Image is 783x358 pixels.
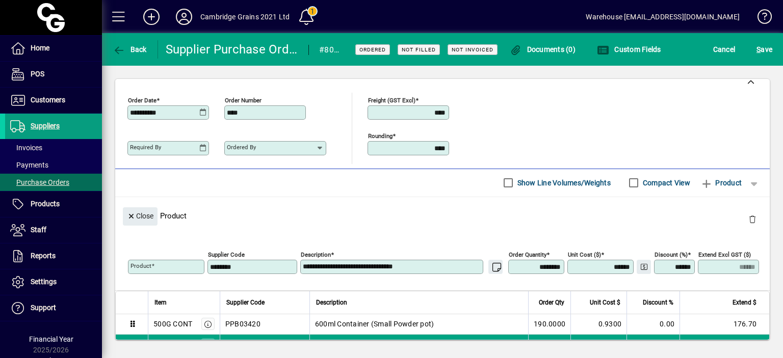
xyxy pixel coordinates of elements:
[594,40,664,59] button: Custom Fields
[5,243,102,269] a: Reports
[31,278,57,286] span: Settings
[528,335,570,355] td: 190.0000
[315,339,442,349] span: Black Powder Lid (PS 83mm T/E TSSP)
[120,211,160,220] app-page-header-button: Close
[643,297,673,308] span: Discount %
[220,314,309,335] td: PPB03420
[31,122,60,130] span: Suppliers
[711,40,738,59] button: Cancel
[5,156,102,174] a: Payments
[115,197,770,234] div: Product
[597,45,661,53] span: Custom Fields
[570,314,627,335] td: 0.9300
[102,40,158,59] app-page-header-button: Back
[698,251,751,258] mat-label: Extend excl GST ($)
[10,144,42,152] span: Invoices
[568,251,601,258] mat-label: Unit Cost ($)
[713,41,736,58] span: Cancel
[31,70,44,78] span: POS
[200,9,290,25] div: Cambridge Grains 2021 Ltd
[208,251,245,258] mat-label: Supplier Code
[5,36,102,61] a: Home
[220,335,309,355] td: PPC00682
[135,8,168,26] button: Add
[637,260,651,274] button: Change Price Levels
[31,252,56,260] span: Reports
[10,178,69,186] span: Purchase Orders
[695,174,747,192] button: Product
[627,314,680,335] td: 0.00
[31,200,60,208] span: Products
[319,42,343,58] div: #8054
[316,297,347,308] span: Description
[5,269,102,295] a: Settings
[127,208,153,225] span: Close
[128,96,156,103] mat-label: Order date
[655,251,688,258] mat-label: Discount (%)
[515,178,611,188] label: Show Line Volumes/Weights
[539,297,564,308] span: Order Qty
[31,96,65,104] span: Customers
[756,41,772,58] span: ave
[154,297,167,308] span: Item
[153,339,184,349] div: 250G LID
[509,45,576,53] span: Documents (0)
[641,178,690,188] label: Compact View
[130,144,161,151] mat-label: Required by
[5,174,102,191] a: Purchase Orders
[110,40,149,59] button: Back
[754,40,775,59] button: Save
[315,319,434,329] span: 600ml Container (Small Powder pot)
[5,191,102,217] a: Products
[5,88,102,113] a: Customers
[590,297,620,308] span: Unit Cost $
[680,314,769,335] td: 176.70
[31,226,46,234] span: Staff
[113,45,147,53] span: Back
[153,319,192,329] div: 500G CONT
[402,46,436,53] span: Not Filled
[10,161,48,169] span: Payments
[680,335,769,355] td: 114.00
[359,46,386,53] span: Ordered
[627,335,680,355] td: 0.00
[528,314,570,335] td: 190.0000
[225,96,262,103] mat-label: Order number
[5,295,102,321] a: Support
[756,45,761,53] span: S
[227,144,256,151] mat-label: Ordered by
[5,62,102,87] a: POS
[123,207,158,226] button: Close
[368,132,393,139] mat-label: Rounding
[31,304,56,312] span: Support
[509,251,546,258] mat-label: Order Quantity
[5,217,102,243] a: Staff
[740,214,765,224] app-page-header-button: Delete
[368,96,415,103] mat-label: Freight (GST excl)
[570,335,627,355] td: 0.6000
[700,175,742,191] span: Product
[31,44,49,52] span: Home
[5,139,102,156] a: Invoices
[733,297,756,308] span: Extend $
[452,46,493,53] span: Not Invoiced
[740,207,765,232] button: Delete
[507,40,578,59] button: Documents (0)
[586,9,740,25] div: Warehouse [EMAIL_ADDRESS][DOMAIN_NAME]
[29,335,73,343] span: Financial Year
[166,41,299,58] div: Supplier Purchase Order
[130,262,151,269] mat-label: Product
[750,2,770,35] a: Knowledge Base
[226,297,265,308] span: Supplier Code
[168,8,200,26] button: Profile
[301,251,331,258] mat-label: Description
